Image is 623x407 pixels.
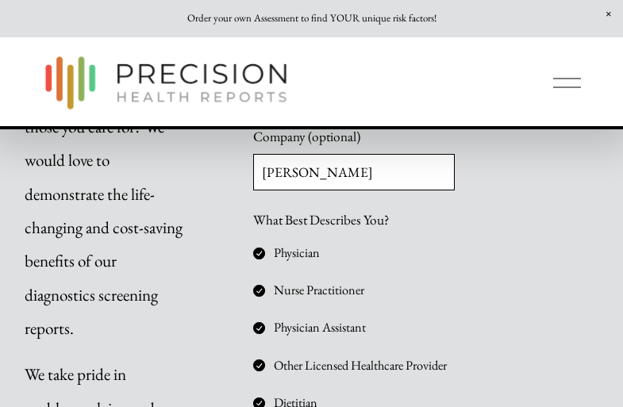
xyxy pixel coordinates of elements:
[274,353,447,379] span: Other Licensed Healthcare Provider
[274,315,366,341] span: Physician Assistant
[544,331,623,407] iframe: Chat Widget
[544,331,623,407] div: Виджет чата
[274,240,320,267] span: Physician
[253,248,265,259] input: Physician
[274,278,364,304] span: Nurse Practitioner
[253,322,265,334] input: Physician Assistant
[25,10,188,346] p: Are you ready to address metabolic health and cardiovascular risk for those you care for? We woul...
[253,359,265,371] input: Other Licensed Healthcare Provider
[253,123,360,150] span: Company (optional)
[37,49,294,117] img: Precision Health Reports
[253,285,265,297] input: Nurse Practitioner
[253,206,389,233] span: What Best Describes You?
